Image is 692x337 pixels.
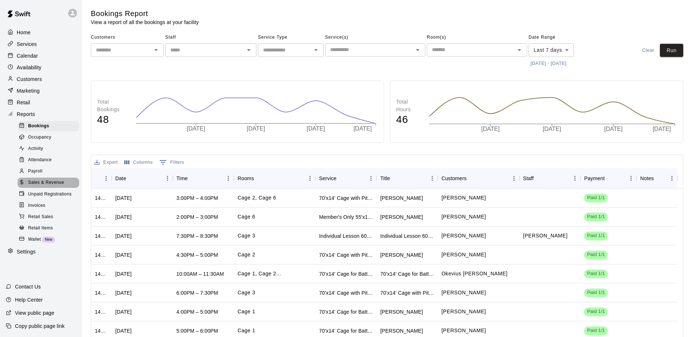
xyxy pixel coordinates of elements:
div: Bookings [18,121,79,131]
button: Sort [605,173,615,183]
div: 6:00PM – 7:30PM [177,289,218,297]
a: Calendar [6,50,76,61]
button: Open [311,45,321,55]
div: Payment [580,168,637,189]
button: Run [660,44,683,57]
a: Retail Items [18,222,82,234]
button: Menu [666,173,677,184]
a: Payroll [18,166,82,177]
div: Service [319,168,337,189]
p: Paul Ouellette [441,327,486,334]
div: Availability [6,62,76,73]
p: Ashley Powell [441,232,486,240]
button: Sort [534,173,544,183]
span: Retail Sales [28,213,53,221]
span: Retail Items [28,225,53,232]
span: Invoices [28,202,45,209]
button: Menu [569,173,580,184]
div: 4:30PM – 5:00PM [177,251,218,259]
p: Cage 2 [237,251,255,259]
div: Individual Lesson 60 min [319,232,373,240]
div: 70'x14' Cage with Pitching Mound [319,289,373,297]
h5: Bookings Report [91,9,199,19]
p: Home [17,29,31,36]
button: Sort [95,173,105,183]
button: Open [514,45,525,55]
button: Menu [626,173,637,184]
tspan: [DATE] [306,125,325,132]
div: Date [112,168,173,189]
a: Retail [6,97,76,108]
p: Contact Us [15,283,41,290]
div: 70'x14' Cage for Batting/Fielding [319,270,373,278]
button: Open [244,45,254,55]
div: 1434647 [95,251,108,259]
div: 1440228 [95,232,108,240]
p: Cage 1 [237,327,255,334]
div: Attendance [18,155,79,165]
button: Menu [162,173,173,184]
a: Home [6,27,76,38]
a: Retail Sales [18,211,82,222]
div: Fri, Sep 19, 2025 [115,232,132,240]
span: Staff [165,32,256,43]
div: Paul Ouellette [380,308,423,315]
p: Cage 1 [237,308,255,315]
p: Paul Ouellette [441,308,486,315]
a: Marketing [6,85,76,96]
button: Show filters [158,156,186,168]
p: Reports [17,111,35,118]
p: Mason Edwards [523,232,568,240]
span: Room(s) [427,32,527,43]
span: Paid 1/1 [584,194,608,201]
div: Staff [523,168,534,189]
button: Export [93,157,120,168]
button: Clear [637,44,660,57]
span: Service Type [258,32,324,43]
span: Customers [91,32,164,43]
span: Wallet [28,236,41,243]
div: 1441499 [95,194,108,202]
div: Service [316,168,377,189]
div: 70'x14' Cage with Pitching Mound [380,289,434,297]
div: Last 7 days [529,43,574,57]
div: Title [376,168,438,189]
p: Cage 6 [237,213,255,221]
div: Rooms [237,168,254,189]
button: Sort [126,173,136,183]
button: Menu [305,173,316,184]
span: Paid 1/1 [584,327,608,334]
button: Menu [101,173,112,184]
span: New [42,237,55,241]
div: 70'x14' Cage with Pitching Mound and Hack Attack Pitching Machine [319,194,373,202]
div: 7:30PM – 8:30PM [177,232,218,240]
button: Sort [654,173,664,183]
p: Marketing [17,87,40,94]
div: 3:00PM – 4:00PM [177,194,218,202]
tspan: [DATE] [542,126,561,132]
span: Paid 1/1 [584,213,608,220]
p: Okevius Conway [441,270,507,278]
div: Wed, Sep 17, 2025 [115,289,132,297]
div: Settings [6,246,76,257]
div: WalletNew [18,235,79,245]
span: Paid 1/1 [584,251,608,258]
div: 70'x14' Cage for Batting/Fielding [380,270,434,278]
div: Member's Only 55'x14' Cage with Hack Attack Pitching Machine [319,213,373,221]
div: 1440641 [95,213,108,221]
p: Cage 3 [237,289,255,297]
button: Open [413,45,423,55]
p: Roosevelt Morris [441,289,486,297]
div: Payment [584,168,604,189]
a: Activity [18,143,82,155]
button: Sort [390,173,400,183]
h4: 46 [396,113,421,126]
div: Unpaid Registrations [18,189,79,200]
div: Date [115,168,126,189]
div: Payroll [18,166,79,177]
span: Activity [28,145,43,152]
h4: 48 [97,113,128,126]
